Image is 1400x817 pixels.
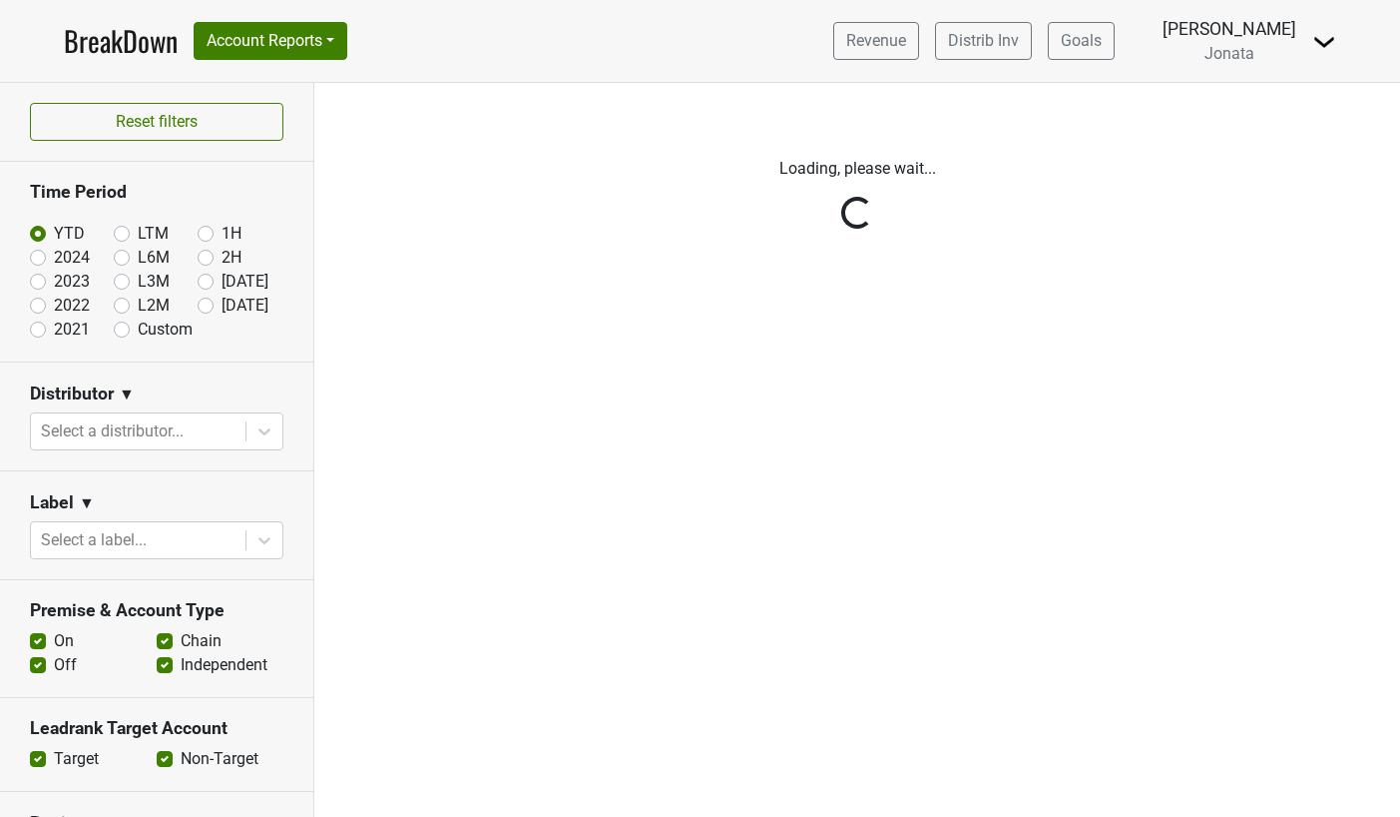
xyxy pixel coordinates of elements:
button: Account Reports [194,22,347,60]
a: Revenue [833,22,919,60]
a: BreakDown [64,20,178,62]
img: Dropdown Menu [1312,30,1336,54]
span: Jonata [1204,44,1254,63]
a: Distrib Inv [935,22,1032,60]
div: [PERSON_NAME] [1163,16,1296,42]
a: Goals [1048,22,1115,60]
p: Loading, please wait... [329,157,1385,181]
